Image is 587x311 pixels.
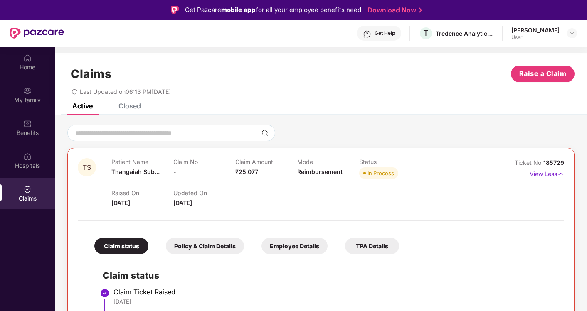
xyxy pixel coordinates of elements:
div: Get Help [375,30,395,37]
span: Raise a Claim [519,69,567,79]
img: svg+xml;base64,PHN2ZyBpZD0iU2VhcmNoLTMyeDMyIiB4bWxucz0iaHR0cDovL3d3dy53My5vcmcvMjAwMC9zdmciIHdpZH... [261,130,268,136]
span: Reimbursement [297,168,343,175]
div: User [511,34,560,41]
p: Updated On [173,189,235,196]
span: Ticket No [515,159,543,166]
img: Stroke [419,6,422,15]
span: Thangaiah Sub... [111,168,160,175]
div: Tredence Analytics Solutions Private Limited [436,29,494,37]
p: Status [359,158,421,165]
span: 185729 [543,159,564,166]
img: svg+xml;base64,PHN2ZyBpZD0iQmVuZWZpdHMiIHhtbG5zPSJodHRwOi8vd3d3LnczLm9yZy8yMDAwL3N2ZyIgd2lkdGg9Ij... [23,120,32,128]
img: svg+xml;base64,PHN2ZyBpZD0iSG9zcGl0YWxzIiB4bWxucz0iaHR0cDovL3d3dy53My5vcmcvMjAwMC9zdmciIHdpZHRoPS... [23,152,32,161]
span: - [173,168,176,175]
img: svg+xml;base64,PHN2ZyBpZD0iSGVscC0zMngzMiIgeG1sbnM9Imh0dHA6Ly93d3cudzMub3JnLzIwMDAvc3ZnIiB3aWR0aD... [363,30,371,38]
p: Claim No [173,158,235,165]
div: Closed [118,102,141,110]
p: View Less [530,167,564,179]
a: Download Now [367,6,419,15]
div: In Process [367,169,394,177]
div: [PERSON_NAME] [511,26,560,34]
img: svg+xml;base64,PHN2ZyBpZD0iU3RlcC1Eb25lLTMyeDMyIiB4bWxucz0iaHR0cDovL3d3dy53My5vcmcvMjAwMC9zdmciIH... [100,288,110,298]
p: Claim Amount [235,158,297,165]
div: Employee Details [261,238,328,254]
span: [DATE] [173,199,192,206]
span: ₹25,077 [235,168,258,175]
span: redo [72,88,77,95]
img: svg+xml;base64,PHN2ZyBpZD0iSG9tZSIgeG1sbnM9Imh0dHA6Ly93d3cudzMub3JnLzIwMDAvc3ZnIiB3aWR0aD0iMjAiIG... [23,54,32,62]
h2: Claim status [103,269,556,282]
strong: mobile app [221,6,256,14]
img: svg+xml;base64,PHN2ZyBpZD0iQ2xhaW0iIHhtbG5zPSJodHRwOi8vd3d3LnczLm9yZy8yMDAwL3N2ZyIgd2lkdGg9IjIwIi... [23,185,32,193]
div: Claim Ticket Raised [113,288,556,296]
span: T [423,28,429,38]
img: svg+xml;base64,PHN2ZyB3aWR0aD0iMjAiIGhlaWdodD0iMjAiIHZpZXdCb3g9IjAgMCAyMCAyMCIgZmlsbD0ibm9uZSIgeG... [23,87,32,95]
button: Raise a Claim [511,66,575,82]
p: Patient Name [111,158,173,165]
div: Get Pazcare for all your employee benefits need [185,5,361,15]
div: Policy & Claim Details [166,238,244,254]
div: TPA Details [345,238,399,254]
div: Active [72,102,93,110]
h1: Claims [71,67,111,81]
span: TS [83,164,91,171]
div: [DATE] [113,298,556,305]
span: Last Updated on 06:13 PM[DATE] [80,88,171,95]
img: New Pazcare Logo [10,28,64,39]
p: Raised On [111,189,173,196]
div: Claim status [94,238,148,254]
img: svg+xml;base64,PHN2ZyB4bWxucz0iaHR0cDovL3d3dy53My5vcmcvMjAwMC9zdmciIHdpZHRoPSIxNyIgaGVpZ2h0PSIxNy... [557,169,564,179]
img: Logo [171,6,179,14]
span: [DATE] [111,199,130,206]
img: svg+xml;base64,PHN2ZyBpZD0iRHJvcGRvd24tMzJ4MzIiIHhtbG5zPSJodHRwOi8vd3d3LnczLm9yZy8yMDAwL3N2ZyIgd2... [569,30,575,37]
p: Mode [297,158,359,165]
